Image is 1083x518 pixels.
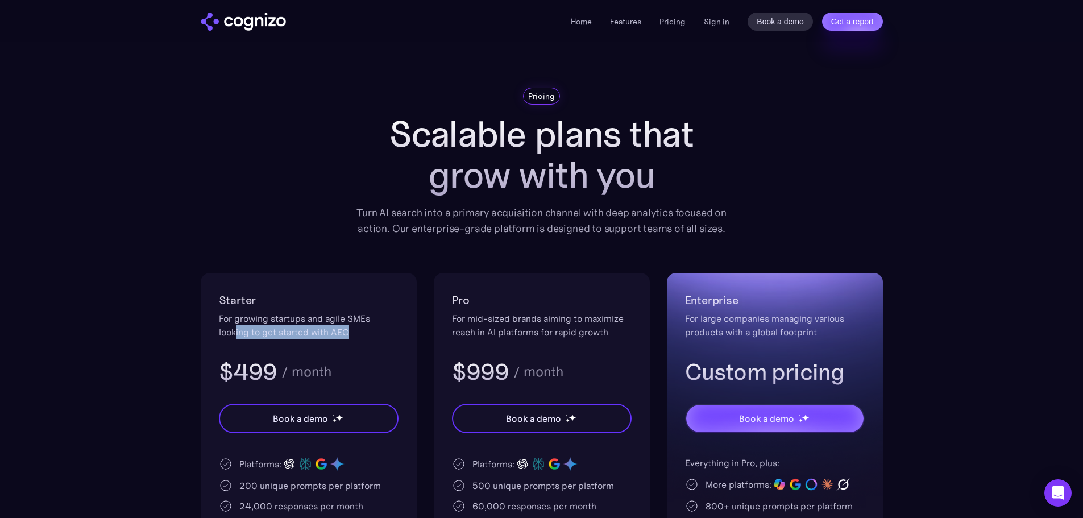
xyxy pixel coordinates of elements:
div: 500 unique prompts per platform [472,479,614,492]
a: Sign in [704,15,729,28]
div: Book a demo [739,412,794,425]
div: Book a demo [506,412,561,425]
img: cognizo logo [201,13,286,31]
a: Pricing [659,16,686,27]
div: Everything in Pro, plus: [685,456,865,470]
a: Home [571,16,592,27]
div: Platforms: [239,457,281,471]
div: / month [513,365,563,379]
div: Platforms: [472,457,514,471]
h3: $499 [219,357,277,387]
a: Book a demostarstarstar [452,404,632,433]
div: 60,000 responses per month [472,499,596,513]
img: star [799,418,803,422]
h3: $999 [452,357,509,387]
img: star [335,414,343,421]
a: Get a report [822,13,883,31]
a: Features [610,16,641,27]
div: Pricing [528,90,555,102]
img: star [566,415,567,416]
a: Book a demostarstarstar [219,404,399,433]
div: More platforms: [706,478,771,491]
div: For large companies managing various products with a global footprint [685,312,865,339]
a: Book a demo [748,13,813,31]
h1: Scalable plans that grow with you [348,114,735,196]
img: star [333,415,334,416]
img: star [799,415,800,416]
h3: Custom pricing [685,357,865,387]
a: home [201,13,286,31]
div: Open Intercom Messenger [1044,479,1072,507]
div: For mid-sized brands aiming to maximize reach in AI platforms for rapid growth [452,312,632,339]
img: star [333,418,337,422]
div: 800+ unique prompts per platform [706,499,853,513]
img: star [802,414,809,421]
div: 200 unique prompts per platform [239,479,381,492]
h2: Starter [219,291,399,309]
img: star [569,414,576,421]
img: star [566,418,570,422]
h2: Pro [452,291,632,309]
div: Turn AI search into a primary acquisition channel with deep analytics focused on action. Our ente... [348,205,735,237]
div: 24,000 responses per month [239,499,363,513]
div: / month [281,365,331,379]
div: Book a demo [273,412,327,425]
a: Book a demostarstarstar [685,404,865,433]
div: For growing startups and agile SMEs looking to get started with AEO [219,312,399,339]
h2: Enterprise [685,291,865,309]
